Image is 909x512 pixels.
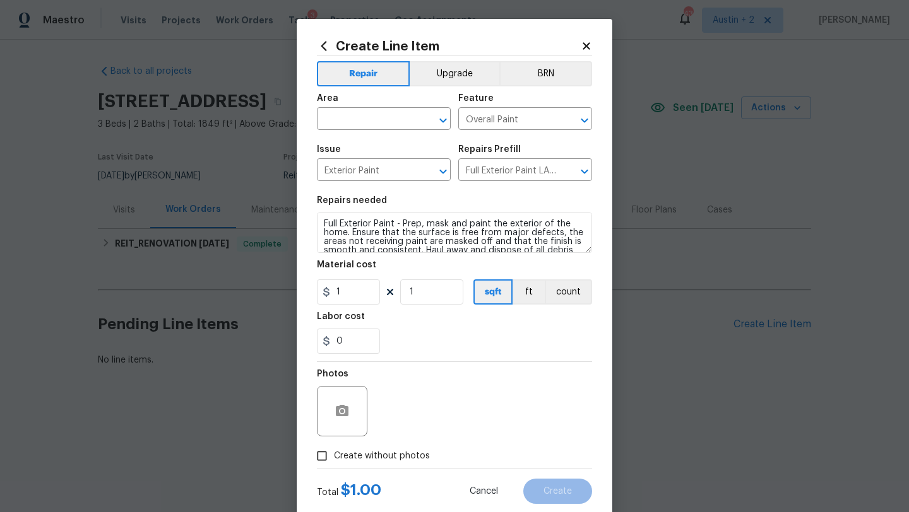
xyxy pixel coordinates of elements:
[334,450,430,463] span: Create without photos
[317,61,410,86] button: Repair
[317,484,381,499] div: Total
[544,487,572,496] span: Create
[458,145,521,154] h5: Repairs Prefill
[317,212,592,253] textarea: Full Exterior Paint - Prep, mask and paint the exterior of the home. Ensure that the surface is f...
[473,279,513,305] button: sqft
[317,312,365,321] h5: Labor cost
[317,94,338,103] h5: Area
[434,112,452,129] button: Open
[341,482,381,497] span: $ 1.00
[470,487,498,496] span: Cancel
[434,163,452,180] button: Open
[317,369,348,378] h5: Photos
[576,112,593,129] button: Open
[317,196,387,205] h5: Repairs needed
[410,61,500,86] button: Upgrade
[523,479,592,504] button: Create
[317,145,341,154] h5: Issue
[449,479,518,504] button: Cancel
[545,279,592,305] button: count
[317,260,376,269] h5: Material cost
[576,163,593,180] button: Open
[513,279,545,305] button: ft
[317,39,581,53] h2: Create Line Item
[458,94,494,103] h5: Feature
[499,61,592,86] button: BRN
